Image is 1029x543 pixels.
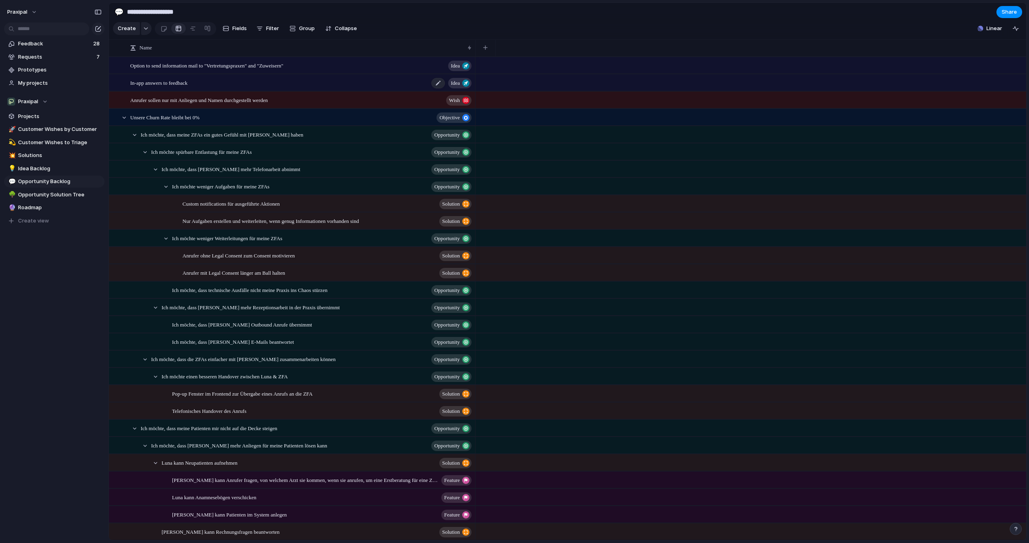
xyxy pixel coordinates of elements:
span: Anrufer ohne Legal Consent zum Consent motivieren [182,251,295,260]
span: 28 [93,40,101,48]
button: Filter [253,22,282,35]
span: Filter [266,24,279,33]
span: Solution [442,388,460,400]
span: Nur Aufgaben erstellen und weiterleiten, wenn genug Informationen vorhanden sind [182,216,359,225]
span: Fields [232,24,247,33]
div: 💡 [8,164,14,173]
a: 💫Customer Wishes to Triage [4,137,105,149]
span: Opportunity Solution Tree [18,191,102,199]
button: Opportunity [431,337,471,347]
button: Solution [439,527,471,537]
button: 🔮 [7,204,15,212]
button: praxipal [4,6,41,18]
button: objective [437,112,471,123]
span: [PERSON_NAME] kann Patienten im System anlegen [172,510,287,519]
div: 🚀 [8,125,14,134]
span: Opportunity [434,371,460,382]
button: Collapse [322,22,360,35]
span: Idea [451,78,460,89]
button: Solution [439,268,471,278]
button: 💬 [7,178,15,186]
a: 🌳Opportunity Solution Tree [4,189,105,201]
a: My projects [4,77,105,89]
button: Opportunity [431,147,471,157]
button: Feature [441,510,471,520]
a: 🚀Customer Wishes by Customer [4,123,105,135]
button: Fields [219,22,250,35]
span: Pop-up Fenster im Frontend zur Übergabe eines Anrufs an die ZFA [172,389,313,398]
span: Ich möchte, dass technische Ausfälle nicht meine Praxis ins Chaos stürzen [172,285,328,294]
span: Opportunity [434,147,460,158]
button: Create view [4,215,105,227]
button: Solution [439,406,471,416]
button: Opportunity [431,285,471,296]
span: [PERSON_NAME] kann Rechnungsfragen beantworten [162,527,280,536]
button: Opportunity [431,164,471,175]
span: Group [299,24,315,33]
span: Ich möchte, dass [PERSON_NAME] mehr Telefonarbeit abnimmt [162,164,300,174]
button: Opportunity [431,423,471,434]
span: Option to send information mail to "Vertretungspraxen" and "Zuweisern" [130,61,283,70]
span: Opportunity [434,354,460,365]
span: Solution [442,198,460,210]
span: Feature [444,509,460,521]
button: Wish [446,95,471,106]
span: Feedback [18,40,91,48]
a: 💡Idea Backlog [4,163,105,175]
span: Ich möchte, dass [PERSON_NAME] mehr Rezeptionsarbeit in der Praxis übernimmt [162,302,340,312]
span: Ich möchte, dass meine Patienten mir nicht auf die Decke steigen [141,423,277,433]
span: Requests [18,53,94,61]
button: Linear [974,22,1005,35]
span: Custom notifications für ausgeführte Aktionen [182,199,280,208]
button: Share [996,6,1022,18]
span: Ich möchte, dass die ZFAs einfacher mit [PERSON_NAME] zusammenarbeiten können [151,354,336,363]
span: Opportunity [434,285,460,296]
span: Name [139,44,152,52]
span: Wish [449,95,460,106]
button: Solution [439,216,471,227]
span: praxipal [7,8,27,16]
span: Unsere Churn Rate bleibt bei 0% [130,112,199,122]
span: [PERSON_NAME] kann Anrufer fragen, von welchem Arzt sie kommen, wenn sie anrufen, um eine Erstber... [172,475,439,484]
span: Opportunity [434,319,460,331]
button: Create [113,22,140,35]
a: Prototypes [4,64,105,76]
button: Solution [439,389,471,399]
span: Opportunity [434,337,460,348]
span: Opportunity [434,164,460,175]
span: Opportunity [434,302,460,313]
span: Roadmap [18,204,102,212]
a: Requests7 [4,51,105,63]
span: Opportunity [434,129,460,141]
span: Ich möchte, dass meine ZFAs ein gutes Gefühl mit [PERSON_NAME] haben [141,130,303,139]
span: Create view [18,217,49,225]
span: Solution [442,216,460,227]
button: Opportunity [431,441,471,451]
span: Ich möchte weniger Weiterleitungen für meine ZFAs [172,233,282,243]
span: Prototypes [18,66,102,74]
span: Solution [442,457,460,469]
button: Opportunity [431,354,471,365]
a: 💬Opportunity Backlog [4,176,105,188]
div: 💥Solutions [4,149,105,161]
button: Opportunity [431,233,471,244]
span: Opportunity [434,233,460,244]
button: Opportunity [431,302,471,313]
button: Opportunity [431,182,471,192]
button: Opportunity [431,320,471,330]
span: Opportunity [434,423,460,434]
div: 💥 [8,151,14,160]
button: 💥 [7,151,15,159]
span: Create [118,24,136,33]
span: Ich möchte weniger Aufgaben für meine ZFAs [172,182,269,191]
span: Opportunity Backlog [18,178,102,186]
span: Feature [444,492,460,503]
button: Feature [441,475,471,486]
button: Opportunity [431,130,471,140]
a: 🔮Roadmap [4,202,105,214]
